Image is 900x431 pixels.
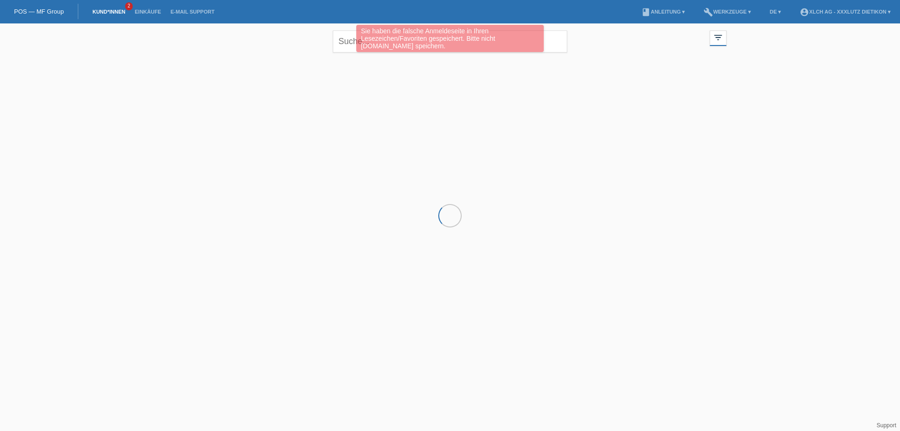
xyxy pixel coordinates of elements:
[800,8,809,17] i: account_circle
[356,25,544,52] div: Sie haben die falsche Anmeldeseite in Ihren Lesezeichen/Favoriten gespeichert. Bitte nicht [DOMAI...
[704,8,713,17] i: build
[88,9,130,15] a: Kund*innen
[877,422,896,429] a: Support
[765,9,786,15] a: DE ▾
[699,9,756,15] a: buildWerkzeuge ▾
[637,9,690,15] a: bookAnleitung ▾
[130,9,165,15] a: Einkäufe
[166,9,219,15] a: E-Mail Support
[125,2,133,10] span: 2
[641,8,651,17] i: book
[14,8,64,15] a: POS — MF Group
[795,9,895,15] a: account_circleXLCH AG - XXXLutz Dietikon ▾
